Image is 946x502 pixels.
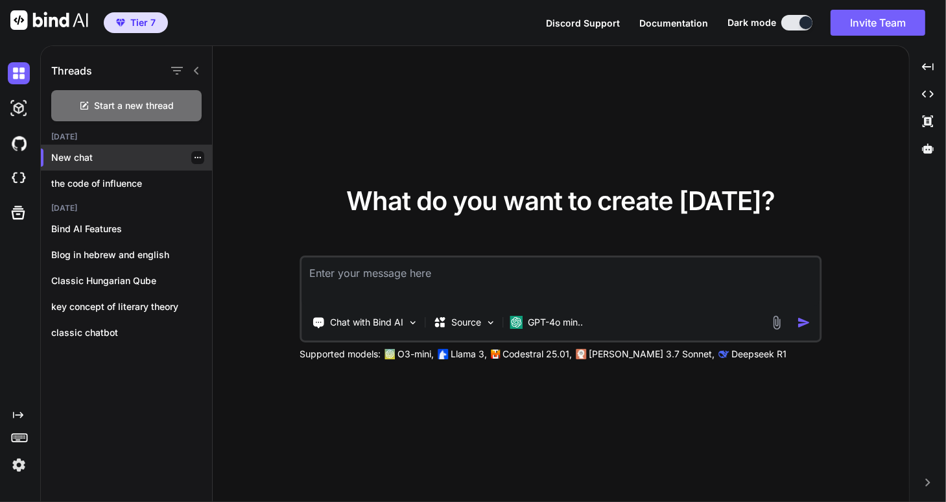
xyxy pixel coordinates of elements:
[384,349,395,359] img: GPT-4
[485,317,496,328] img: Pick Models
[51,177,212,190] p: the code of influence
[451,316,481,329] p: Source
[51,274,212,287] p: Classic Hungarian Qube
[51,300,212,313] p: key concept of literary theory
[51,151,212,164] p: New chat
[41,203,212,213] h2: [DATE]
[95,99,174,112] span: Start a new thread
[639,16,708,30] button: Documentation
[407,317,418,328] img: Pick Tools
[798,316,811,329] img: icon
[770,315,785,330] img: attachment
[451,348,487,361] p: Llama 3,
[528,316,583,329] p: GPT-4o min..
[8,62,30,84] img: darkChat
[8,454,30,476] img: settings
[8,132,30,154] img: githubDark
[639,18,708,29] span: Documentation
[116,19,125,27] img: premium
[546,16,620,30] button: Discord Support
[51,326,212,339] p: classic chatbot
[510,316,523,329] img: GPT-4o mini
[51,222,212,235] p: Bind AI Features
[41,132,212,142] h2: [DATE]
[10,10,88,30] img: Bind AI
[130,16,156,29] span: Tier 7
[589,348,715,361] p: [PERSON_NAME] 3.7 Sonnet,
[8,167,30,189] img: cloudideIcon
[831,10,925,36] button: Invite Team
[300,348,381,361] p: Supported models:
[397,348,434,361] p: O3-mini,
[718,349,729,359] img: claude
[727,16,776,29] span: Dark mode
[731,348,786,361] p: Deepseek R1
[546,18,620,29] span: Discord Support
[438,349,448,359] img: Llama2
[8,97,30,119] img: darkAi-studio
[330,316,403,329] p: Chat with Bind AI
[576,349,586,359] img: claude
[491,350,500,359] img: Mistral-AI
[503,348,572,361] p: Codestral 25.01,
[104,12,168,33] button: premiumTier 7
[346,185,775,217] span: What do you want to create [DATE]?
[51,63,92,78] h1: Threads
[51,248,212,261] p: Blog in hebrew and english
